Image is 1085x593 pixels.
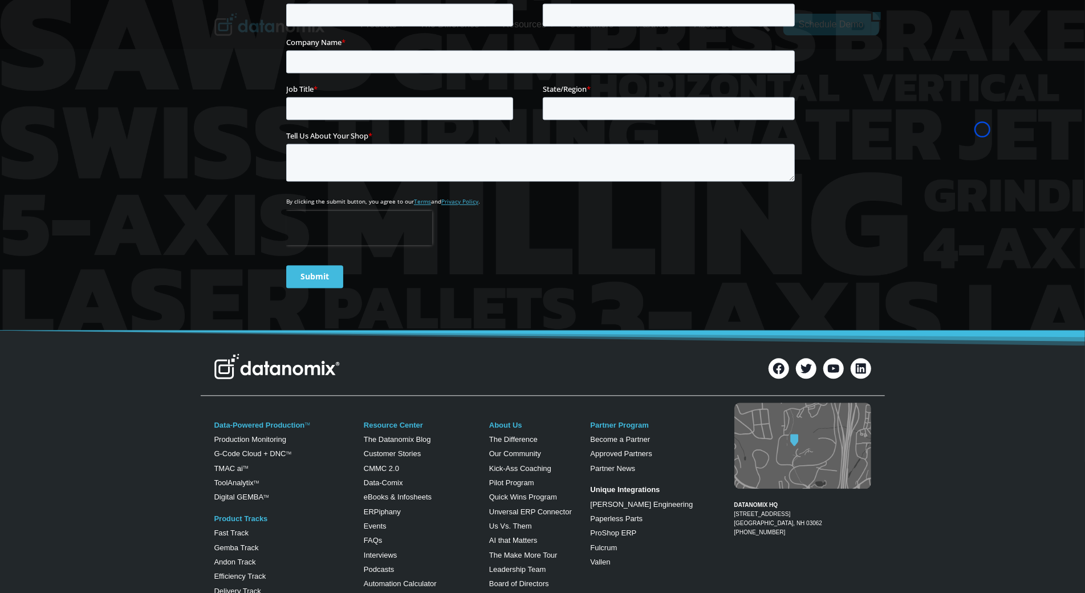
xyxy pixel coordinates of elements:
a: ERPiphany [364,507,401,516]
a: Efficiency Track [214,572,266,580]
a: eBooks & Infosheets [364,493,432,501]
a: The Difference [489,435,538,444]
img: Datanomix map image [734,403,871,489]
a: Gemba Track [214,543,259,552]
a: Partner News [590,464,635,473]
a: Partner Program [590,421,649,429]
a: TM [254,480,259,484]
a: ProShop ERP [590,529,636,537]
a: ToolAnalytix [214,478,254,487]
a: Data-Powered Production [214,421,305,429]
a: FAQs [364,536,383,545]
strong: DATANOMIX HQ [734,502,778,508]
a: Customer Stories [364,449,421,458]
a: Kick-Ass Coaching [489,464,551,473]
a: Interviews [364,551,397,559]
img: Datanomix Logo [214,354,340,379]
a: The Make More Tour [489,551,558,559]
a: CMMC 2.0 [364,464,399,473]
a: TMAC aiTM [214,464,249,473]
a: Vallen [590,558,610,566]
a: The Datanomix Blog [364,435,431,444]
a: Data-Comix [364,478,403,487]
a: Board of Directors [489,579,549,588]
a: Podcasts [364,565,394,574]
figcaption: [PHONE_NUMBER] [734,492,871,537]
a: About Us [489,421,522,429]
a: Paperless Parts [590,514,643,523]
a: Unversal ERP Connector [489,507,572,516]
a: Automation Calculator [364,579,437,588]
a: Digital GEMBATM [214,493,269,501]
a: Product Tracks [214,514,268,523]
a: Fast Track [214,529,249,537]
a: [STREET_ADDRESS][GEOGRAPHIC_DATA], NH 03062 [734,511,823,526]
iframe: Chat Widget [1028,538,1085,593]
sup: TM [243,465,248,469]
sup: TM [263,494,269,498]
a: Fulcrum [590,543,617,552]
a: TM [304,422,310,426]
a: Our Community [489,449,541,458]
a: Leadership Team [489,565,546,574]
a: G-Code Cloud + DNCTM [214,449,291,458]
a: AI that Matters [489,536,538,545]
iframe: Popup CTA [6,391,189,587]
a: [PERSON_NAME] Engineering [590,500,693,509]
a: Us Vs. Them [489,522,532,530]
a: Events [364,522,387,530]
a: Approved Partners [590,449,652,458]
a: Production Monitoring [214,435,286,444]
strong: Unique Integrations [590,485,660,494]
a: Quick Wins Program [489,493,557,501]
a: Become a Partner [590,435,650,444]
a: Pilot Program [489,478,534,487]
sup: TM [286,451,291,455]
a: Andon Track [214,558,256,566]
a: Resource Center [364,421,423,429]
